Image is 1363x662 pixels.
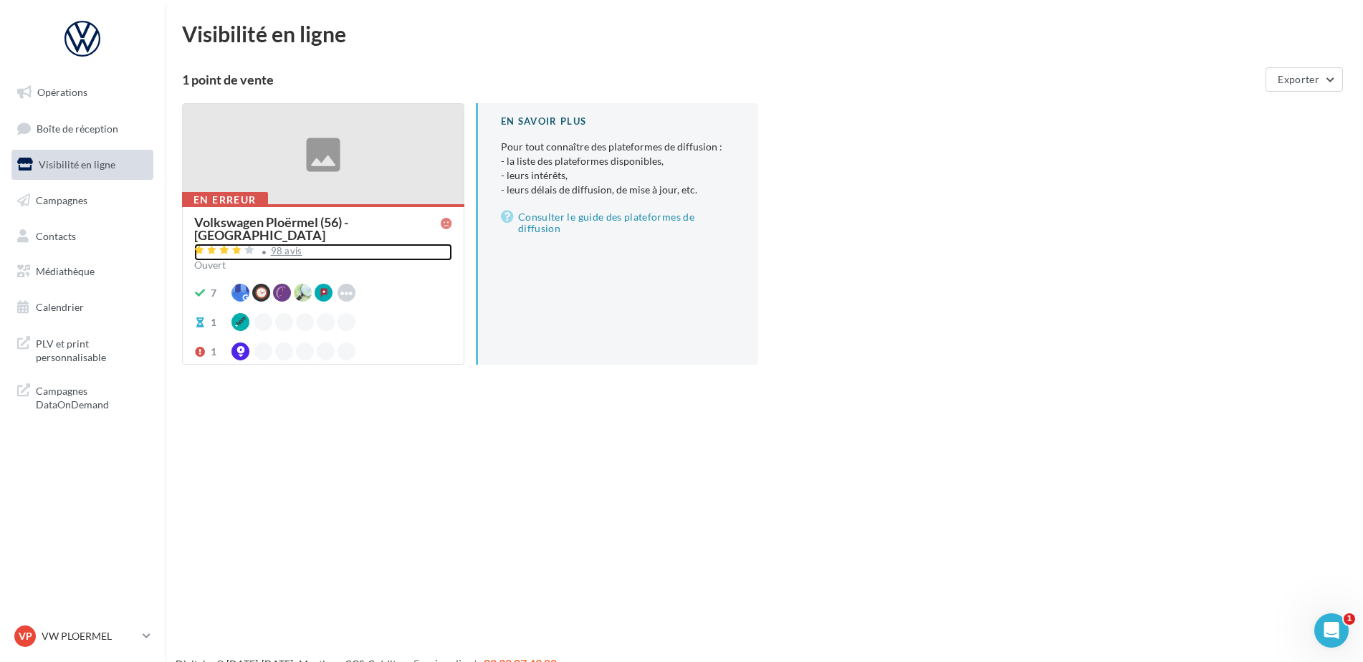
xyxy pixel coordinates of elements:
[9,77,156,107] a: Opérations
[211,315,216,330] div: 1
[9,150,156,180] a: Visibilité en ligne
[271,246,302,256] div: 98 avis
[36,334,148,365] span: PLV et print personnalisable
[9,328,156,370] a: PLV et print personnalisable
[9,113,156,144] a: Boîte de réception
[501,168,735,183] li: - leurs intérêts,
[36,194,87,206] span: Campagnes
[211,345,216,359] div: 1
[36,301,84,313] span: Calendrier
[501,208,735,237] a: Consulter le guide des plateformes de diffusion
[501,115,735,128] div: En savoir plus
[1314,613,1349,648] iframe: Intercom live chat
[39,158,115,171] span: Visibilité en ligne
[194,216,441,241] div: Volkswagen Ploërmel (56) - [GEOGRAPHIC_DATA]
[194,244,452,261] a: 98 avis
[1278,73,1319,85] span: Exporter
[501,140,735,197] p: Pour tout connaître des plateformes de diffusion :
[194,259,226,271] span: Ouvert
[36,229,76,241] span: Contacts
[9,256,156,287] a: Médiathèque
[9,292,156,322] a: Calendrier
[9,186,156,216] a: Campagnes
[9,375,156,418] a: Campagnes DataOnDemand
[37,122,118,134] span: Boîte de réception
[37,86,87,98] span: Opérations
[19,629,32,643] span: VP
[36,381,148,412] span: Campagnes DataOnDemand
[1344,613,1355,625] span: 1
[501,183,735,197] li: - leurs délais de diffusion, de mise à jour, etc.
[11,623,153,650] a: VP VW PLOERMEL
[36,265,95,277] span: Médiathèque
[182,73,1260,86] div: 1 point de vente
[211,286,216,300] div: 7
[42,629,137,643] p: VW PLOERMEL
[182,192,268,208] div: En erreur
[182,23,1346,44] div: Visibilité en ligne
[501,154,735,168] li: - la liste des plateformes disponibles,
[9,221,156,251] a: Contacts
[1266,67,1343,92] button: Exporter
